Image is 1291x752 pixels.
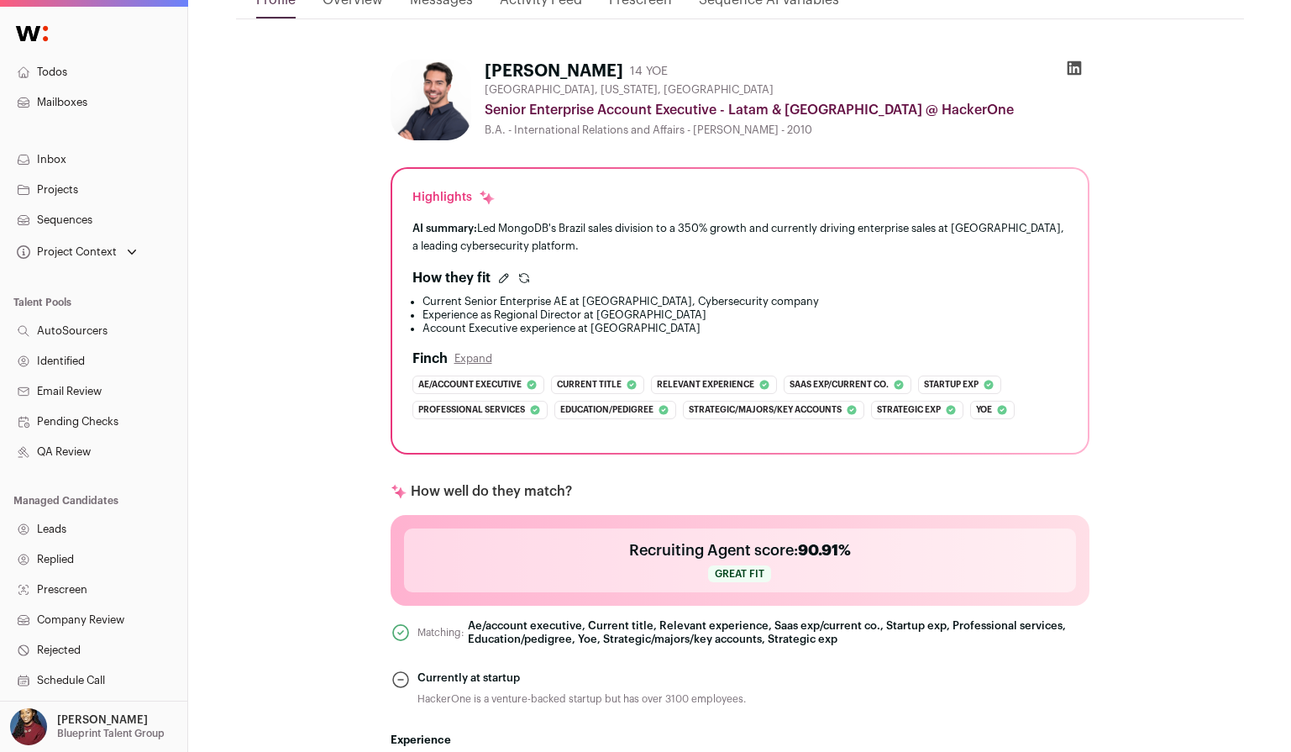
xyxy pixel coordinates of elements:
h2: Experience [391,734,1089,747]
img: dff94a428c4b57812f2b3825aa479e5781d68eba45376e4a00bd8d19c628ef05 [391,60,471,140]
span: Yoe [976,402,992,418]
p: Blueprint Talent Group [57,727,165,740]
p: How well do they match? [411,481,572,502]
span: Startup exp [924,376,979,393]
span: [GEOGRAPHIC_DATA], [US_STATE], [GEOGRAPHIC_DATA] [485,83,774,97]
span: AI summary: [412,223,477,234]
span: Current title [557,376,622,393]
div: Led MongoDB's Brazil sales division to a 350% growth and currently driving enterprise sales at [G... [412,219,1068,255]
button: Expand [454,352,492,365]
span: Great fit [708,565,771,582]
div: HackerOne is a venture-backed startup but has over 3100 employees. [417,692,746,707]
div: 14 YOE [630,63,668,80]
div: Highlights [412,189,496,206]
button: Open dropdown [7,708,168,745]
button: Open dropdown [13,240,140,264]
span: Strategic/majors/key accounts [689,402,842,418]
li: Account Executive experience at [GEOGRAPHIC_DATA] [422,322,1068,335]
img: 10010497-medium_jpg [10,708,47,745]
h2: How they fit [412,268,491,288]
div: Matching: [417,625,464,640]
span: Saas exp/current co. [790,376,889,393]
span: Relevant experience [657,376,754,393]
span: Ae/account executive [418,376,522,393]
div: B.A. - International Relations and Affairs - [PERSON_NAME] - 2010 [485,124,1089,137]
div: Ae/account executive, Current title, Relevant experience, Saas exp/current co., Startup exp, Prof... [468,619,1089,646]
span: Professional services [418,402,525,418]
span: Education/pedigree [560,402,653,418]
div: Senior Enterprise Account Executive - Latam & [GEOGRAPHIC_DATA] @ HackerOne [485,100,1089,120]
p: [PERSON_NAME] [57,713,148,727]
h2: Recruiting Agent score: [629,539,851,562]
h2: Finch [412,349,448,369]
img: Wellfound [7,17,57,50]
div: Currently at startup [417,670,746,686]
li: Current Senior Enterprise AE at [GEOGRAPHIC_DATA], Cybersecurity company [422,295,1068,308]
h1: [PERSON_NAME] [485,60,623,83]
li: Experience as Regional Director at [GEOGRAPHIC_DATA] [422,308,1068,322]
span: 90.91% [798,543,851,558]
span: Strategic exp [877,402,941,418]
div: Project Context [13,245,117,259]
